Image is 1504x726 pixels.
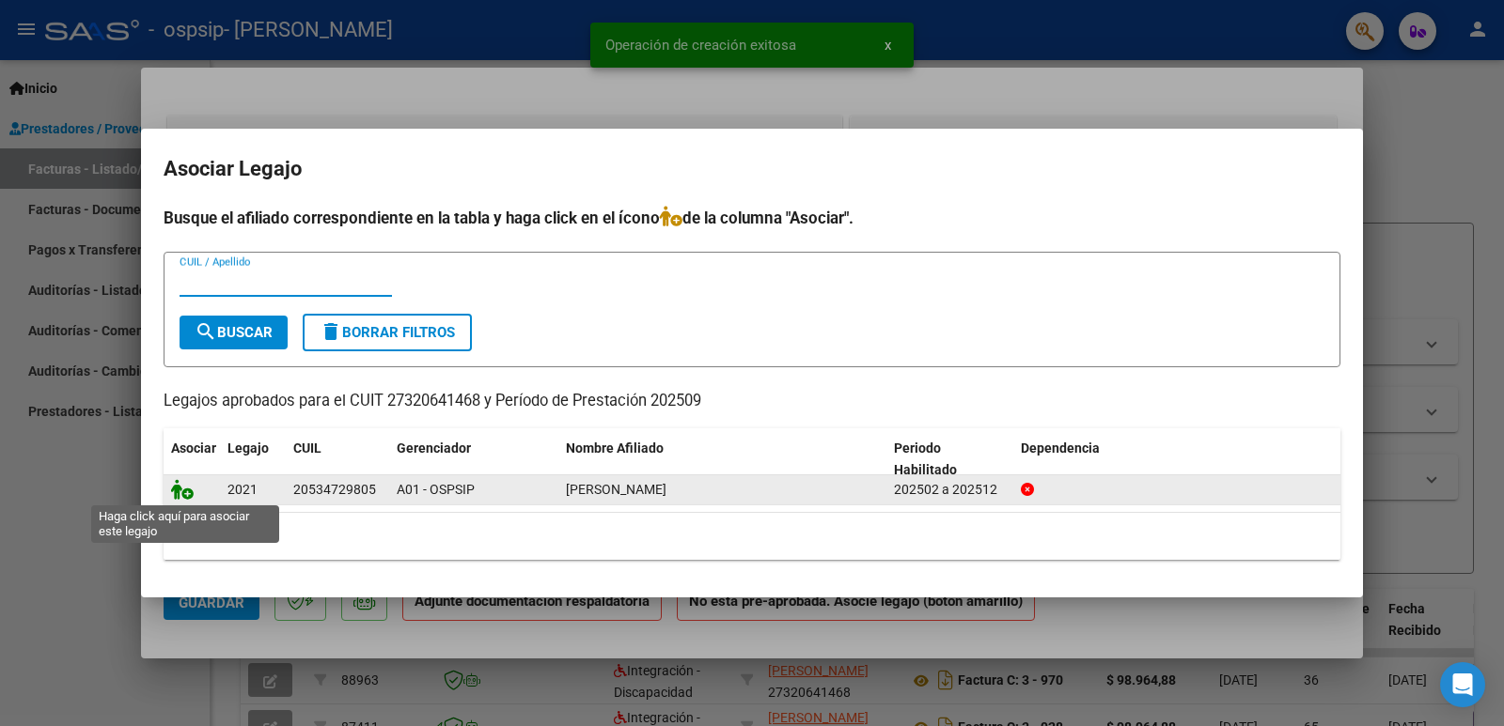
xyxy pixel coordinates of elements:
[1021,440,1100,456] span: Dependencia
[164,390,1340,413] p: Legajos aprobados para el CUIT 27320641468 y Período de Prestación 202509
[566,482,666,497] span: IANNOPOLLO LUCAS TOMAS VICENTICO
[164,206,1340,230] h4: Busque el afiliado correspondiente en la tabla y haga click en el ícono de la columna "Asociar".
[894,479,1006,501] div: 202502 a 202512
[320,324,455,341] span: Borrar Filtros
[1013,428,1341,490] datatable-header-cell: Dependencia
[164,513,1340,560] div: 1 registros
[164,428,220,490] datatable-header-cell: Asociar
[180,316,288,349] button: Buscar
[220,428,286,490] datatable-header-cell: Legajo
[227,440,269,456] span: Legajo
[293,440,321,456] span: CUIL
[397,482,475,497] span: A01 - OSPSIP
[303,314,472,351] button: Borrar Filtros
[286,428,389,490] datatable-header-cell: CUIL
[894,440,957,477] span: Periodo Habilitado
[566,440,664,456] span: Nombre Afiliado
[397,440,471,456] span: Gerenciador
[171,440,216,456] span: Asociar
[1440,662,1485,707] div: Open Intercom Messenger
[320,320,342,343] mat-icon: delete
[195,324,273,341] span: Buscar
[164,151,1340,187] h2: Asociar Legajo
[293,479,376,501] div: 20534729805
[227,482,258,497] span: 2021
[558,428,886,490] datatable-header-cell: Nombre Afiliado
[195,320,217,343] mat-icon: search
[886,428,1013,490] datatable-header-cell: Periodo Habilitado
[389,428,558,490] datatable-header-cell: Gerenciador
